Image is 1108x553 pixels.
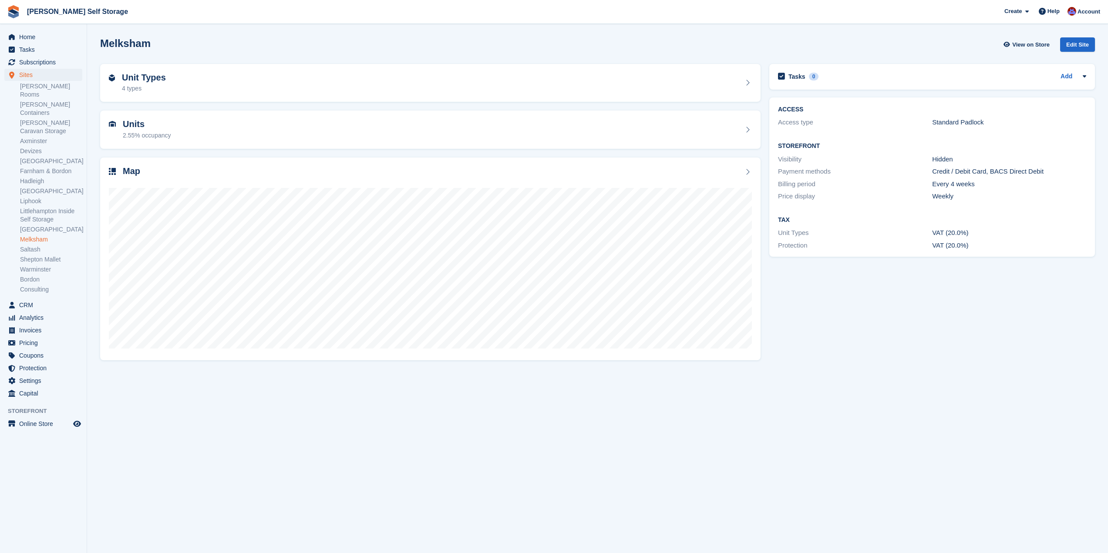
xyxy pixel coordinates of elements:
a: [GEOGRAPHIC_DATA] [20,157,82,165]
a: Unit Types 4 types [100,64,761,102]
a: Preview store [72,419,82,429]
div: Billing period [778,179,932,189]
img: stora-icon-8386f47178a22dfd0bd8f6a31ec36ba5ce8667c1dd55bd0f319d3a0aa187defe.svg [7,5,20,18]
div: VAT (20.0%) [932,228,1086,238]
a: menu [4,69,82,81]
h2: Unit Types [122,73,166,83]
h2: Tax [778,217,1086,224]
a: menu [4,349,82,362]
div: 0 [809,73,819,80]
a: Devizes [20,147,82,155]
img: map-icn-33ee37083ee616e46c38cad1a60f524a97daa1e2b2c8c0bc3eb3415660979fc1.svg [109,168,116,175]
a: menu [4,375,82,387]
a: [PERSON_NAME] Rooms [20,82,82,99]
div: 4 types [122,84,166,93]
a: Units 2.55% occupancy [100,111,761,149]
a: Farnham & Bordon [20,167,82,175]
span: View on Store [1012,40,1050,49]
img: unit-type-icn-2b2737a686de81e16bb02015468b77c625bbabd49415b5ef34ead5e3b44a266d.svg [109,74,115,81]
div: Payment methods [778,167,932,177]
div: Price display [778,191,932,201]
span: CRM [19,299,71,311]
h2: Storefront [778,143,1086,150]
a: menu [4,31,82,43]
a: menu [4,56,82,68]
a: Bordon [20,275,82,284]
h2: Map [123,166,140,176]
span: Home [19,31,71,43]
span: Pricing [19,337,71,349]
h2: ACCESS [778,106,1086,113]
span: Sites [19,69,71,81]
div: 2.55% occupancy [123,131,171,140]
a: Hadleigh [20,177,82,185]
a: Melksham [20,235,82,244]
a: Warminster [20,265,82,274]
span: Invoices [19,324,71,336]
span: Capital [19,387,71,399]
span: Account [1078,7,1100,16]
span: Subscriptions [19,56,71,68]
div: Access type [778,117,932,127]
a: menu [4,418,82,430]
a: menu [4,337,82,349]
img: Tim Brant-Coles [1068,7,1076,16]
span: Analytics [19,312,71,324]
a: Map [100,158,761,361]
a: Littlehampton Inside Self Storage [20,207,82,224]
span: Online Store [19,418,71,430]
a: Add [1061,72,1072,82]
a: menu [4,362,82,374]
div: Every 4 weeks [932,179,1086,189]
a: menu [4,387,82,399]
div: Visibility [778,154,932,164]
h2: Tasks [788,73,805,80]
div: Weekly [932,191,1086,201]
a: Axminster [20,137,82,145]
div: Hidden [932,154,1086,164]
div: Credit / Debit Card, BACS Direct Debit [932,167,1086,177]
a: Shepton Mallet [20,255,82,264]
span: Coupons [19,349,71,362]
a: [GEOGRAPHIC_DATA] [20,225,82,234]
span: Create [1004,7,1022,16]
div: Standard Padlock [932,117,1086,127]
a: Liphook [20,197,82,205]
span: Settings [19,375,71,387]
a: [GEOGRAPHIC_DATA] [20,187,82,195]
a: Edit Site [1060,37,1095,55]
span: Storefront [8,407,87,416]
a: [PERSON_NAME] Containers [20,101,82,117]
span: Tasks [19,44,71,56]
div: Edit Site [1060,37,1095,52]
span: Help [1047,7,1060,16]
div: Unit Types [778,228,932,238]
a: Consulting [20,285,82,294]
h2: Units [123,119,171,129]
a: View on Store [1002,37,1053,52]
div: Protection [778,241,932,251]
h2: Melksham [100,37,151,49]
a: menu [4,299,82,311]
a: menu [4,324,82,336]
a: menu [4,44,82,56]
a: menu [4,312,82,324]
a: [PERSON_NAME] Self Storage [24,4,131,19]
div: VAT (20.0%) [932,241,1086,251]
span: Protection [19,362,71,374]
a: [PERSON_NAME] Caravan Storage [20,119,82,135]
a: Saltash [20,245,82,254]
img: unit-icn-7be61d7bf1b0ce9d3e12c5938cc71ed9869f7b940bace4675aadf7bd6d80202e.svg [109,121,116,127]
